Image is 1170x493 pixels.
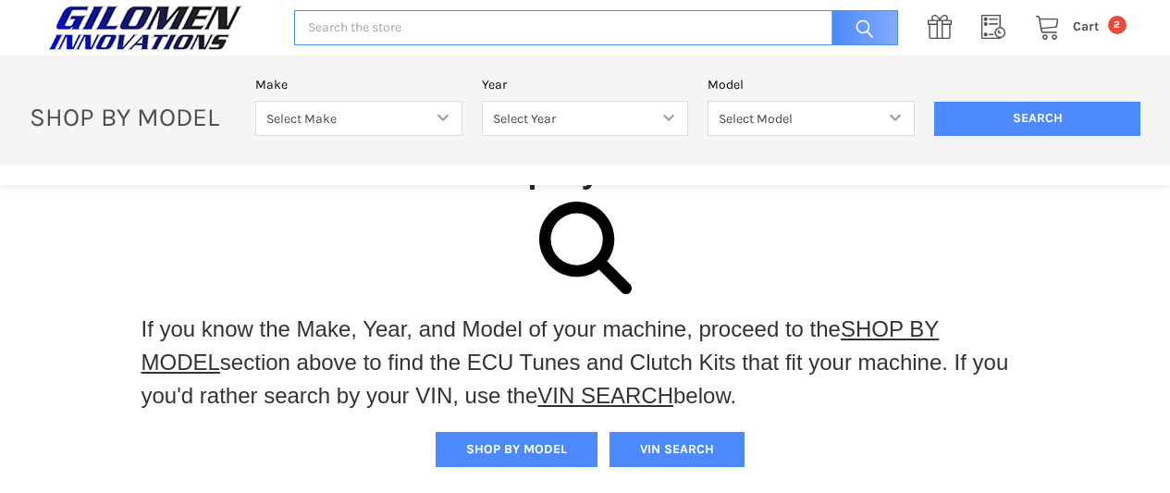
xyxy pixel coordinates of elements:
[142,313,1029,413] p: If you know the Make, Year, and Model of your machine, proceed to the section above to find the E...
[708,75,915,94] label: Model
[255,75,462,94] label: Make
[43,5,275,51] a: GILOMEN INNOVATIONS
[19,101,246,133] p: SHOP BY MODEL
[934,102,1141,137] input: Search
[436,432,597,467] button: SHOP BY MODEL
[1073,18,1100,34] span: Cart
[610,432,745,467] button: VIN SEARCH
[482,75,689,94] label: Year
[537,383,673,408] a: VIN SEARCH
[822,10,898,46] input: Search
[142,316,940,375] a: SHOP BY MODEL
[1108,16,1127,34] span: 2
[43,5,247,51] img: GILOMEN INNOVATIONS
[294,10,897,46] input: Search the store
[1025,16,1127,39] a: Cart 2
